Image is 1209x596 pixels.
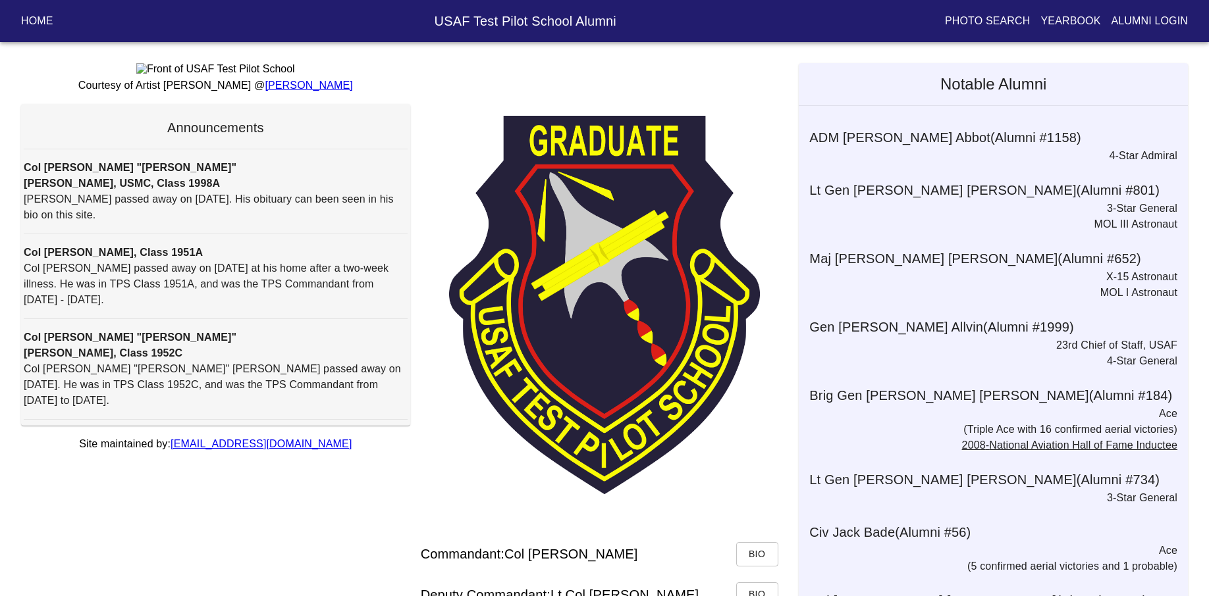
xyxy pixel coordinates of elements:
button: Photo Search [940,9,1036,33]
p: Photo Search [945,13,1031,29]
h6: Maj [PERSON_NAME] [PERSON_NAME] (Alumni # 652 ) [809,248,1188,269]
h6: Announcements [24,117,408,138]
p: Col [PERSON_NAME] passed away on [DATE] at his home after a two-week illness. He was in TPS Class... [24,261,408,308]
h6: ADM [PERSON_NAME] Abbot (Alumni # 1158 ) [809,127,1188,148]
h5: Notable Alumni [799,63,1188,105]
button: Home [16,9,59,33]
p: Ace [799,406,1177,422]
img: Front of USAF Test Pilot School [136,63,295,75]
p: (5 confirmed aerial victories and 1 probable) [799,559,1177,574]
p: (Triple Ace with 16 confirmed aerial victories) [799,422,1177,437]
p: [PERSON_NAME] passed away on [DATE]. His obituary can been seen in his bio on this site. [24,191,408,223]
strong: Col [PERSON_NAME] "[PERSON_NAME]" [PERSON_NAME], Class 1952C [24,332,236,359]
p: MOL III Astronaut [799,216,1177,232]
strong: Col [PERSON_NAME] "[PERSON_NAME]" [PERSON_NAME], USMC, Class 1998A [24,162,236,189]
h6: Gen [PERSON_NAME] Allvin (Alumni # 1999 ) [809,316,1188,337]
p: X-15 Astronaut [799,269,1177,285]
img: TPS Patch [449,116,761,494]
strong: Col [PERSON_NAME], Class 1951A [24,247,203,258]
p: Site maintained by: [21,436,410,452]
button: Bio [736,542,778,566]
p: 3-Star General [799,490,1177,506]
p: Col [PERSON_NAME] "[PERSON_NAME]" [PERSON_NAME] passed away on [DATE]. He was in TPS Class 1952C,... [24,361,408,409]
a: [PERSON_NAME] [265,80,353,91]
p: Ace [799,543,1177,559]
p: Yearbook [1040,13,1100,29]
p: 3-Star General [799,201,1177,216]
p: MOL I Astronaut [799,285,1177,301]
p: 23rd Chief of Staff, USAF [799,337,1177,353]
a: 2008-National Aviation Hall of Fame Inductee [962,439,1177,451]
p: 4-Star General [799,353,1177,369]
p: Home [21,13,53,29]
p: Alumni Login [1112,13,1189,29]
a: [EMAIL_ADDRESS][DOMAIN_NAME] [171,438,352,449]
h6: Lt Gen [PERSON_NAME] [PERSON_NAME] (Alumni # 801 ) [809,180,1188,201]
h6: Civ Jack Bade (Alumni # 56 ) [809,522,1188,543]
button: Alumni Login [1106,9,1194,33]
h6: USAF Test Pilot School Alumni [153,11,898,32]
h6: Brig Gen [PERSON_NAME] [PERSON_NAME] (Alumni # 184 ) [809,385,1188,406]
p: Courtesy of Artist [PERSON_NAME] @ [21,78,410,93]
span: Bio [747,546,768,562]
h6: Commandant: Col [PERSON_NAME] [421,543,638,564]
p: 4-Star Admiral [799,148,1177,164]
h6: Lt Gen [PERSON_NAME] [PERSON_NAME] (Alumni # 734 ) [809,469,1188,490]
button: Yearbook [1035,9,1106,33]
